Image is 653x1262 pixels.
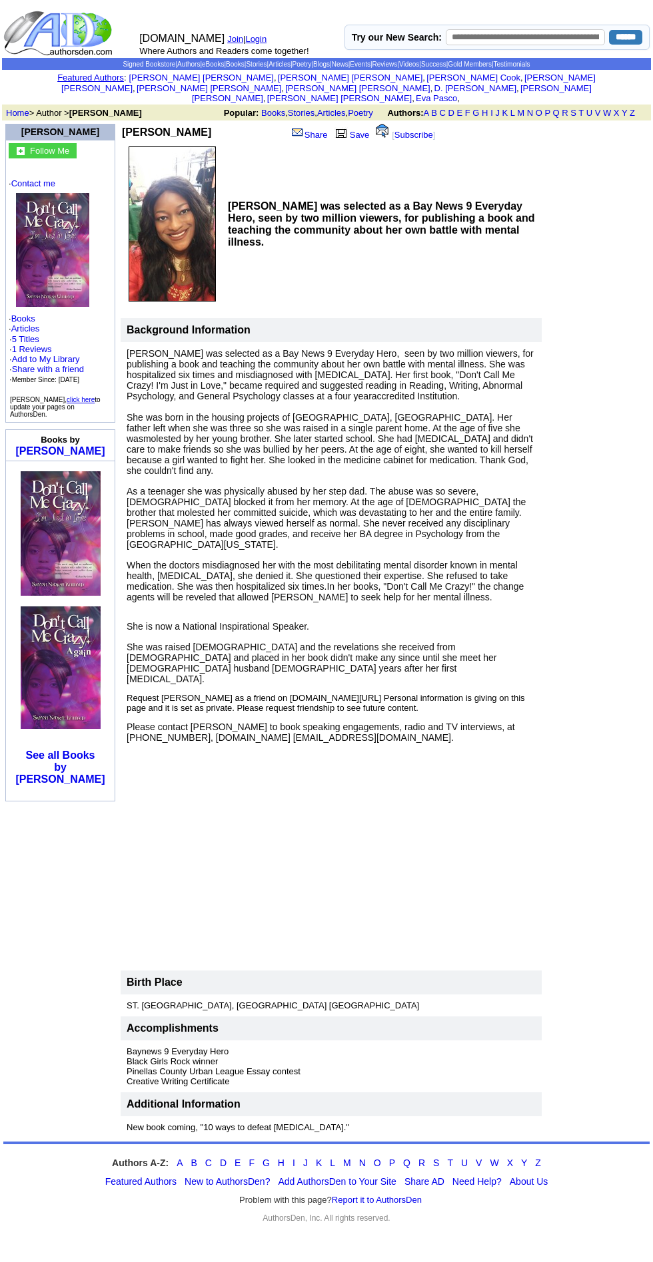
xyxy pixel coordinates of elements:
span: In her books, "Don't Call Me Crazy!" the change agents will be reveled that allowed [PERSON_NAME]... [127,581,524,602]
a: Subscribe [394,130,433,140]
a: Testimonials [494,61,530,68]
a: F [465,108,470,118]
font: [DOMAIN_NAME] [139,33,225,44]
img: shim.gif [60,465,61,469]
font: ] [433,130,436,140]
a: [PERSON_NAME] [PERSON_NAME] [285,83,430,93]
a: Reviews [372,61,398,68]
a: G [263,1157,270,1168]
a: Articles [317,108,346,118]
b: Books by [41,435,80,445]
a: W [603,108,611,118]
a: Success [421,61,446,68]
font: i [460,95,461,103]
font: > Author > [6,108,142,118]
a: Books [261,108,285,118]
a: New to AuthorsDen? [185,1176,270,1187]
b: Background Information [127,324,251,335]
span: She was born in the housing projects of [GEOGRAPHIC_DATA], [GEOGRAPHIC_DATA]. Her father left whe... [127,412,520,444]
font: i [414,95,416,103]
span: She is now a National Inspirational Speaker. [127,621,309,632]
a: Add to My Library [12,354,80,364]
b: [PERSON_NAME] [122,126,211,138]
a: T [578,108,584,118]
font: i [284,85,285,93]
a: [PERSON_NAME] [PERSON_NAME] [137,83,281,93]
a: S [570,108,576,118]
font: Baynews 9 Everyday Hero Black Girls Rock winner Pinellas County Urban League Essay contest Creati... [127,1046,301,1086]
a: [PERSON_NAME] [PERSON_NAME] [278,73,422,83]
font: Follow Me [30,146,69,156]
a: N [527,108,533,118]
a: Articles [269,61,291,68]
font: Birth Place [127,976,183,988]
a: V [595,108,601,118]
a: I [490,108,493,118]
font: Accomplishments [127,1022,219,1034]
a: Share with a friend [12,364,84,374]
font: : [57,73,126,83]
img: library.gif [334,127,348,138]
font: i [135,85,137,93]
img: 122436.jpg [129,146,216,302]
img: 74686.jpg [21,606,101,730]
a: Poetry [348,108,373,118]
font: [ [392,130,394,140]
a: Y [521,1157,527,1168]
span: As a teenager she was physically abused by her step dad. The abuse was so severe, [DEMOGRAPHIC_DA... [127,486,526,550]
a: Save [332,130,370,140]
label: Try our New Search: [352,32,442,43]
a: Contact me [11,178,55,188]
img: alert.gif [376,124,388,138]
a: D [448,108,454,118]
a: [PERSON_NAME] [PERSON_NAME] [267,93,412,103]
a: Z [535,1157,541,1168]
font: · · [9,334,84,384]
font: Where Authors and Readers come together! [139,46,309,56]
a: [PERSON_NAME] [PERSON_NAME] [192,83,592,103]
a: B [431,108,437,118]
img: gc.jpg [17,147,25,155]
span: accredited I [372,391,420,401]
font: [PERSON_NAME], to update your pages on AuthorsDen. [10,396,101,418]
a: T [447,1157,453,1168]
a: Featured Authors [105,1176,177,1187]
a: News [332,61,348,68]
font: ST. [GEOGRAPHIC_DATA], [GEOGRAPHIC_DATA] [GEOGRAPHIC_DATA] [127,1000,419,1010]
a: Share AD [404,1176,444,1187]
a: L [330,1157,335,1168]
a: A [177,1157,183,1168]
a: R [418,1157,425,1168]
span: She was raised [DEMOGRAPHIC_DATA] and the revelations she received from [DEMOGRAPHIC_DATA] and pl... [127,642,496,684]
a: M [517,108,524,118]
a: Stories [288,108,315,118]
a: Share [291,130,328,140]
a: Articles [11,323,40,333]
span: | | | | | | | | | | | | | | [123,61,530,68]
span: When the doctors misdiagnosed her with the most debilitating mental disorder known in mental heal... [127,560,518,592]
span: Please contact [PERSON_NAME] to book speaking engagements, radio and TV interviews, at [PHONE_NUM... [127,722,515,743]
font: i [432,85,434,93]
a: Events [350,61,370,68]
a: U [461,1157,468,1168]
a: See all Booksby [PERSON_NAME] [15,749,105,785]
img: 38292.jpg [21,471,101,596]
font: · · · [9,354,84,384]
div: AuthorsDen, Inc. All rights reserved. [3,1213,650,1223]
a: Report it to AuthorsDen [332,1195,422,1205]
a: B [191,1157,197,1168]
a: [PERSON_NAME] Cook [426,73,520,83]
a: D. [PERSON_NAME] [434,83,517,93]
a: Eva Pasco [416,93,457,103]
a: 1 Reviews [12,344,52,354]
a: W [490,1157,498,1168]
font: | [243,34,271,44]
a: I [293,1157,295,1168]
a: Add AuthorsDen to Your Site [278,1176,396,1187]
a: N [359,1157,366,1168]
a: Home [6,108,29,118]
b: [PERSON_NAME] [69,108,142,118]
a: [PERSON_NAME] [21,126,99,137]
a: O [536,108,542,118]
